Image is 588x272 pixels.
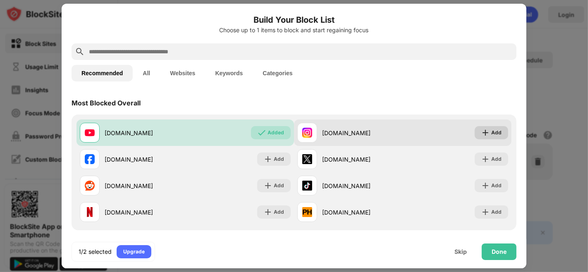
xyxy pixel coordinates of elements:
img: favicons [302,128,312,138]
div: Add [491,129,502,137]
div: Done [492,248,507,255]
button: Keywords [205,65,253,81]
img: favicons [85,128,95,138]
div: [DOMAIN_NAME] [322,208,403,217]
div: [DOMAIN_NAME] [322,129,403,137]
button: Websites [160,65,205,81]
div: [DOMAIN_NAME] [322,181,403,190]
button: Recommended [72,65,133,81]
div: [DOMAIN_NAME] [322,155,403,164]
img: favicons [85,154,95,164]
div: Add [491,155,502,163]
div: Add [491,181,502,190]
button: Categories [253,65,302,81]
div: Most Blocked Overall [72,99,141,107]
div: Add [274,208,284,216]
img: favicons [302,154,312,164]
button: All [133,65,160,81]
div: [DOMAIN_NAME] [105,155,185,164]
div: [DOMAIN_NAME] [105,129,185,137]
img: search.svg [75,47,85,57]
div: 1/2 selected [79,248,112,256]
div: Add [274,181,284,190]
div: Skip [454,248,467,255]
div: Upgrade [123,248,145,256]
div: Add [274,155,284,163]
div: [DOMAIN_NAME] [105,208,185,217]
div: Add [491,208,502,216]
img: favicons [302,181,312,191]
img: favicons [85,181,95,191]
h6: Build Your Block List [72,14,516,26]
img: favicons [85,207,95,217]
div: Choose up to 1 items to block and start regaining focus [72,27,516,33]
div: Added [268,129,284,137]
img: favicons [302,207,312,217]
div: [DOMAIN_NAME] [105,181,185,190]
